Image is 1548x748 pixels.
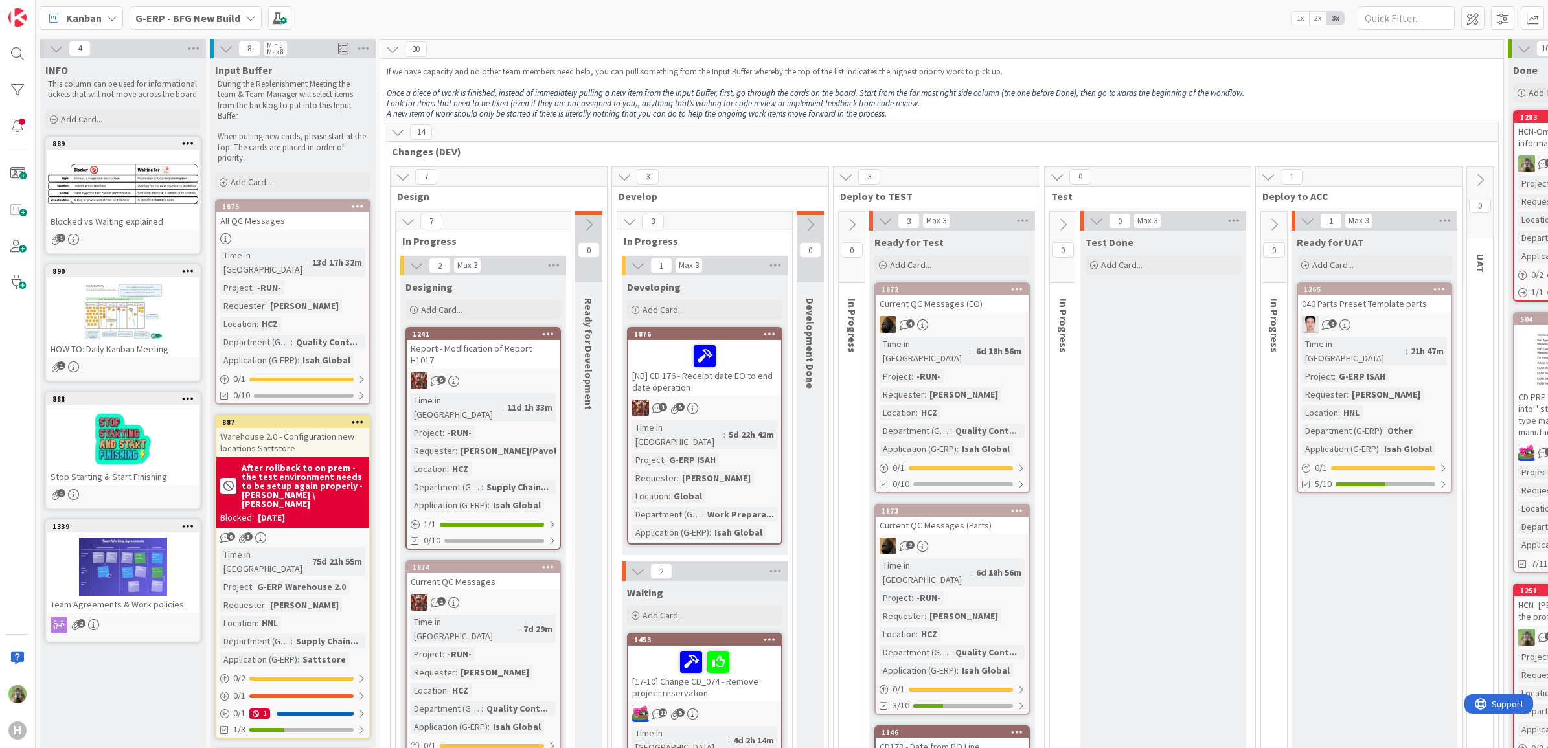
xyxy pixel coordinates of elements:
span: : [442,425,444,440]
span: : [911,369,913,383]
div: G-ERP ISAH [666,453,719,467]
span: 0/10 [233,389,250,402]
span: : [297,652,299,666]
div: Application (G-ERP) [880,663,957,677]
span: 2 [906,541,915,549]
div: 1876 [634,330,781,339]
div: Isah Global [959,442,1013,456]
span: : [1379,442,1381,456]
span: : [442,647,444,661]
div: Warehouse 2.0 - Configuration new locations Sattstore [216,428,369,457]
span: : [481,701,483,716]
span: : [488,498,490,512]
div: Project [220,580,252,594]
img: ND [880,316,896,333]
div: Time in [GEOGRAPHIC_DATA] [880,337,971,365]
span: : [709,525,711,539]
span: : [481,480,483,494]
div: [PERSON_NAME]/Pavol... [457,444,567,458]
div: 887Warehouse 2.0 - Configuration new locations Sattstore [216,416,369,457]
div: JK [407,594,560,611]
span: : [252,580,254,594]
div: [PERSON_NAME] [926,609,1001,623]
span: Add Card... [643,609,684,621]
span: : [971,565,973,580]
div: ll [1298,316,1451,333]
div: 1241 [413,330,560,339]
div: Project [1302,369,1334,383]
img: ND [880,538,896,554]
span: : [1382,424,1384,438]
span: 1 / 1 [1531,286,1543,299]
div: HCZ [449,683,472,697]
div: [PERSON_NAME] [926,387,1001,402]
div: [PERSON_NAME] [679,471,754,485]
div: 1872 [876,284,1029,295]
div: Requester [880,609,924,623]
span: 0 / 1 [1315,461,1327,475]
div: G-ERP ISAH [1336,369,1389,383]
div: Quality Cont... [483,701,551,716]
span: : [256,317,258,331]
div: 1339 [52,522,199,531]
div: 1873 [876,505,1029,517]
div: HNL [1340,405,1363,420]
div: [PERSON_NAME] [457,665,532,679]
div: 0/1 [216,688,369,704]
div: ND [876,316,1029,333]
a: 1873Current QC Messages (Parts)NDTime in [GEOGRAPHIC_DATA]:6d 18h 56mProject:-RUN-Requester:[PERS... [874,504,1030,715]
div: 889Blocked vs Waiting explained [47,138,199,230]
div: Requester [220,299,265,313]
span: : [950,424,952,438]
div: Application (G-ERP) [632,525,709,539]
span: 5 [676,708,685,717]
span: 2 [77,619,85,628]
div: 0/1 [876,681,1029,697]
div: Report - Modification of Report H1017 [407,340,560,368]
div: Department (G-ERP) [220,634,291,648]
div: Department (G-ERP) [632,507,702,521]
div: Isah Global [490,498,544,512]
div: Requester [880,387,924,402]
span: : [916,627,918,641]
span: 5 [676,403,685,411]
img: TT [8,685,27,703]
span: : [916,405,918,420]
span: : [924,387,926,402]
span: : [455,444,457,458]
div: Department (G-ERP) [411,701,481,716]
div: Location [632,489,668,503]
div: 887 [222,418,369,427]
span: 0 / 2 [1531,268,1543,282]
div: 890HOW TO: Daily Kanban Meeting [47,266,199,357]
div: Department (G-ERP) [1302,424,1382,438]
div: Project [632,453,664,467]
a: 1876[NB] CD 176 - Receipt date EO to end date operationJKTime in [GEOGRAPHIC_DATA]:5d 22h 42mProj... [627,327,782,545]
a: 1875All QC MessagesTime in [GEOGRAPHIC_DATA]:13d 17h 32mProject:-RUN-Requester:[PERSON_NAME]Locat... [215,199,370,405]
span: 3 [244,532,253,541]
div: 21h 47m [1407,344,1447,358]
div: -RUN- [444,647,475,661]
div: Time in [GEOGRAPHIC_DATA] [220,248,307,277]
div: Team Agreements & Work policies [47,596,199,613]
img: Visit kanbanzone.com [8,8,27,27]
div: 888Stop Starting & Start Finishing [47,393,199,485]
div: 888 [52,394,199,403]
div: 6d 18h 56m [973,565,1025,580]
div: 1265 [1304,285,1451,294]
div: 1 [249,708,270,719]
div: Location [220,317,256,331]
span: 4 [906,319,915,328]
div: HCZ [918,627,940,641]
div: 13d 17h 32m [309,255,365,269]
span: 1 / 1 [424,517,436,531]
div: Current QC Messages (Parts) [876,517,1029,534]
div: Blocked: [220,511,254,525]
div: 0/1 [876,460,1029,476]
span: : [668,489,670,503]
span: Add Card... [890,259,931,271]
span: 0 / 1 [893,461,905,475]
div: 888 [47,393,199,405]
div: 1874Current QC Messages [407,561,560,590]
div: Department (G-ERP) [220,335,291,349]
